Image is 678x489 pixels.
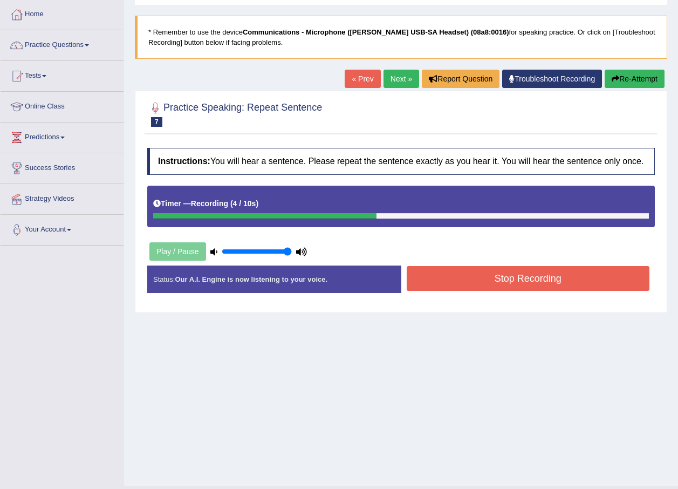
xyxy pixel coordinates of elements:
b: Communications - Microphone ([PERSON_NAME] USB-SA Headset) (08a8:0016) [243,28,509,36]
div: Status: [147,266,401,293]
button: Report Question [422,70,499,88]
a: Next » [383,70,419,88]
a: Troubleshoot Recording [502,70,602,88]
a: Tests [1,61,124,88]
a: Practice Questions [1,30,124,57]
a: Success Stories [1,153,124,180]
h4: You will hear a sentence. Please repeat the sentence exactly as you hear it. You will hear the se... [147,148,655,175]
a: « Prev [345,70,380,88]
b: Recording [191,199,228,208]
h5: Timer — [153,200,258,208]
blockquote: * Remember to use the device for speaking practice. Or click on [Troubleshoot Recording] button b... [135,16,667,59]
a: Online Class [1,92,124,119]
h2: Practice Speaking: Repeat Sentence [147,100,322,127]
strong: Our A.I. Engine is now listening to your voice. [175,275,327,283]
button: Stop Recording [407,266,650,291]
b: 4 / 10s [233,199,256,208]
a: Predictions [1,123,124,150]
button: Re-Attempt [605,70,665,88]
b: ) [256,199,258,208]
span: 7 [151,117,162,127]
b: Instructions: [158,157,210,166]
b: ( [230,199,233,208]
a: Strategy Videos [1,184,124,211]
a: Your Account [1,215,124,242]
